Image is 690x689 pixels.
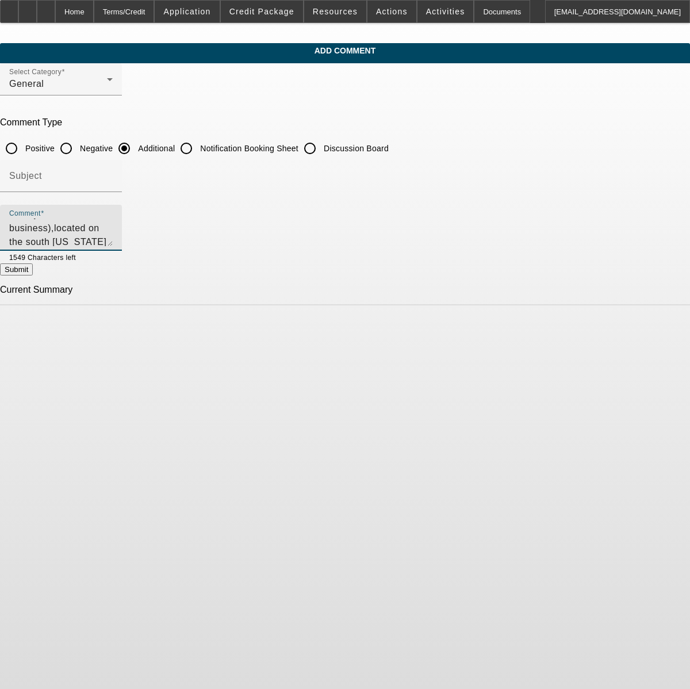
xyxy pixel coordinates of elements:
[163,7,210,16] span: Application
[426,7,465,16] span: Activities
[9,79,44,89] span: General
[198,143,298,154] label: Notification Booking Sheet
[376,7,408,16] span: Actions
[9,46,681,55] span: Add Comment
[221,1,303,22] button: Credit Package
[78,143,113,154] label: Negative
[417,1,474,22] button: Activities
[23,143,55,154] label: Positive
[9,171,42,181] mat-label: Subject
[321,143,389,154] label: Discussion Board
[313,7,358,16] span: Resources
[9,68,62,76] mat-label: Select Category
[229,7,294,16] span: Credit Package
[155,1,219,22] button: Application
[9,251,76,263] mat-hint: 1549 Characters left
[136,143,175,154] label: Additional
[9,210,41,217] mat-label: Comment
[304,1,366,22] button: Resources
[367,1,416,22] button: Actions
